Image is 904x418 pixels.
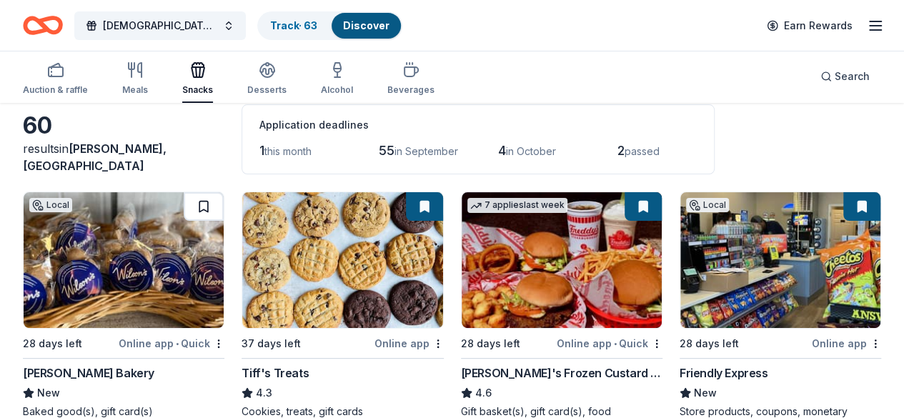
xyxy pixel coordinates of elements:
div: Snacks [182,84,213,96]
span: 1 [259,143,264,158]
span: Search [835,68,870,85]
button: Track· 63Discover [257,11,402,40]
div: Online app [812,334,881,352]
div: 7 applies last week [467,198,567,213]
div: Online app Quick [119,334,224,352]
div: Local [686,198,729,212]
span: New [37,384,60,402]
div: Desserts [247,84,287,96]
span: 4.6 [475,384,492,402]
a: Discover [343,19,389,31]
span: passed [625,145,660,157]
a: Home [23,9,63,42]
div: Beverages [387,84,434,96]
span: • [176,338,179,349]
span: this month [264,145,312,157]
button: Meals [122,56,148,103]
button: Auction & raffle [23,56,88,103]
button: Desserts [247,56,287,103]
button: [DEMOGRAPHIC_DATA] immigrants Advocacy summit [74,11,246,40]
span: 4 [498,143,506,158]
div: Online app [374,334,444,352]
div: Alcohol [321,84,353,96]
button: Alcohol [321,56,353,103]
div: 28 days left [461,335,520,352]
img: Image for Wilson's Bakery [24,192,224,328]
span: 2 [617,143,625,158]
span: • [614,338,617,349]
div: 37 days left [242,335,301,352]
img: Image for Tiff's Treats [242,192,442,328]
div: 28 days left [680,335,739,352]
span: in October [506,145,556,157]
span: in [23,141,167,173]
a: Track· 63 [270,19,317,31]
div: Friendly Express [680,364,768,382]
img: Image for Friendly Express [680,192,880,328]
div: [PERSON_NAME] Bakery [23,364,154,382]
button: Search [809,62,881,91]
button: Snacks [182,56,213,103]
div: Auction & raffle [23,84,88,96]
span: in September [394,145,458,157]
img: Image for Freddy's Frozen Custard & Steakburgers [462,192,662,328]
div: Local [29,198,72,212]
div: Meals [122,84,148,96]
button: Beverages [387,56,434,103]
span: New [694,384,717,402]
span: [PERSON_NAME], [GEOGRAPHIC_DATA] [23,141,167,173]
div: Application deadlines [259,116,697,134]
div: 60 [23,111,224,140]
span: 55 [379,143,394,158]
div: [PERSON_NAME]'s Frozen Custard & Steakburgers [461,364,662,382]
a: Earn Rewards [758,13,861,39]
div: results [23,140,224,174]
div: Tiff's Treats [242,364,309,382]
span: 4.3 [256,384,272,402]
span: [DEMOGRAPHIC_DATA] immigrants Advocacy summit [103,17,217,34]
div: Online app Quick [557,334,662,352]
div: 28 days left [23,335,82,352]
